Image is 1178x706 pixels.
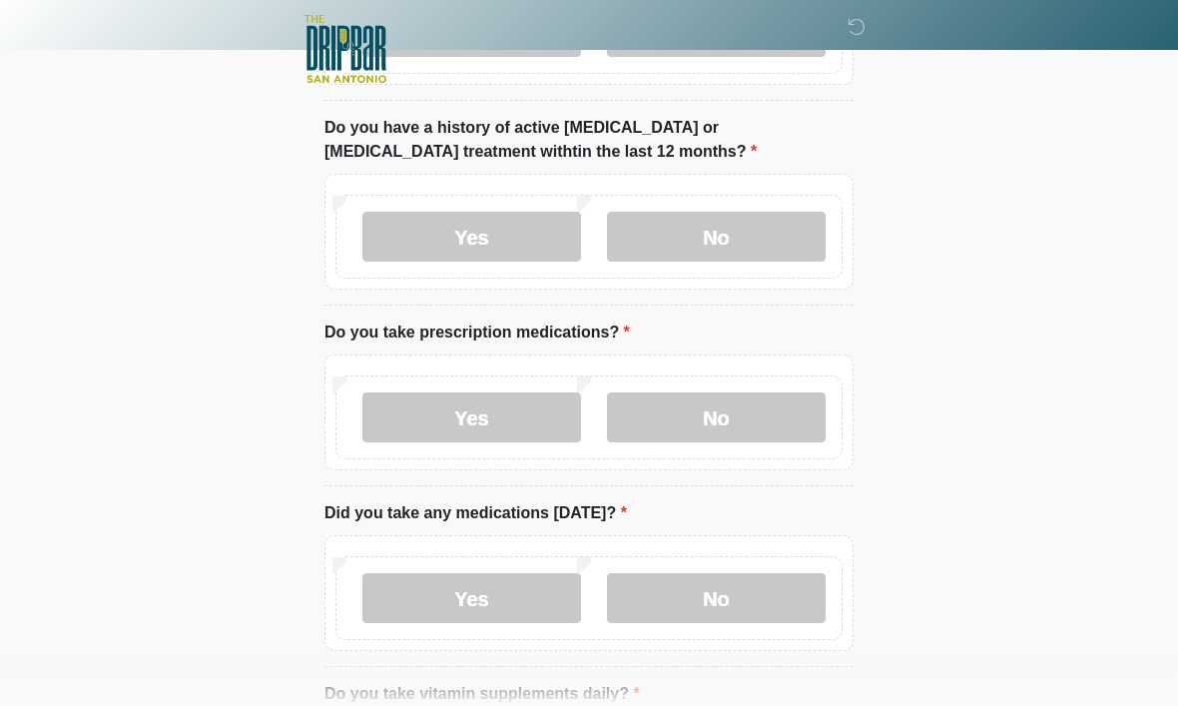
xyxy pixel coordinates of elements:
img: The DRIPBaR - San Antonio Fossil Creek Logo [304,15,386,85]
label: Yes [362,392,581,442]
label: No [607,212,826,262]
label: Did you take any medications [DATE]? [324,501,627,525]
label: Do you take vitamin supplements daily? [324,682,640,706]
label: Yes [362,212,581,262]
label: Do you take prescription medications? [324,321,630,345]
label: Yes [362,573,581,623]
label: Do you have a history of active [MEDICAL_DATA] or [MEDICAL_DATA] treatment withtin the last 12 mo... [324,116,854,164]
label: No [607,573,826,623]
label: No [607,392,826,442]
